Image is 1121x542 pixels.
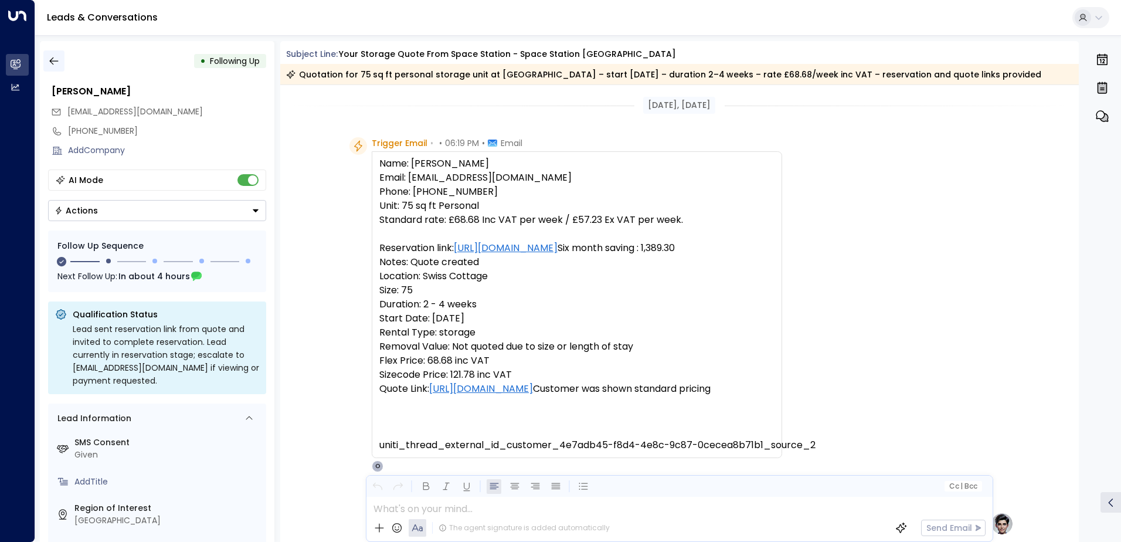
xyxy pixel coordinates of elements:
[439,137,442,149] span: •
[68,144,266,157] div: AddCompany
[501,137,522,149] span: Email
[429,382,533,396] a: [URL][DOMAIN_NAME]
[960,482,963,490] span: |
[48,200,266,221] div: Button group with a nested menu
[74,436,261,449] label: SMS Consent
[73,323,259,387] div: Lead sent reservation link from quote and invited to complete reservation. Lead currently in rese...
[390,479,405,494] button: Redo
[52,84,266,99] div: [PERSON_NAME]
[69,174,103,186] div: AI Mode
[372,460,383,472] div: O
[53,412,131,425] div: Lead Information
[47,11,158,24] a: Leads & Conversations
[74,476,261,488] div: AddTitle
[57,270,257,283] div: Next Follow Up:
[74,449,261,461] div: Given
[944,481,981,492] button: Cc|Bcc
[286,48,338,60] span: Subject Line:
[370,479,385,494] button: Undo
[74,502,261,514] label: Region of Interest
[990,512,1014,536] img: profile-logo.png
[643,97,715,114] div: [DATE], [DATE]
[372,137,427,149] span: Trigger Email
[55,205,98,216] div: Actions
[73,309,259,320] p: Qualification Status
[379,157,774,452] pre: Name: [PERSON_NAME] Email: [EMAIL_ADDRESS][DOMAIN_NAME] Phone: [PHONE_NUMBER] Unit: 75 sq ft Pers...
[48,200,266,221] button: Actions
[118,270,190,283] span: In about 4 hours
[454,241,558,255] a: [URL][DOMAIN_NAME]
[339,48,676,60] div: Your storage quote from Space Station - Space Station [GEOGRAPHIC_DATA]
[68,125,266,137] div: [PHONE_NUMBER]
[445,137,479,149] span: 06:19 PM
[482,137,485,149] span: •
[74,514,261,527] div: [GEOGRAPHIC_DATA]
[286,69,1041,80] div: Quotation for 75 sq ft personal storage unit at [GEOGRAPHIC_DATA] – start [DATE] – duration 2–4 w...
[949,482,977,490] span: Cc Bcc
[430,137,433,149] span: •
[200,50,206,72] div: •
[439,523,610,533] div: The agent signature is added automatically
[67,106,203,117] span: [EMAIL_ADDRESS][DOMAIN_NAME]
[57,240,257,252] div: Follow Up Sequence
[210,55,260,67] span: Following Up
[67,106,203,118] span: markwilljames@hotmail.co.uk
